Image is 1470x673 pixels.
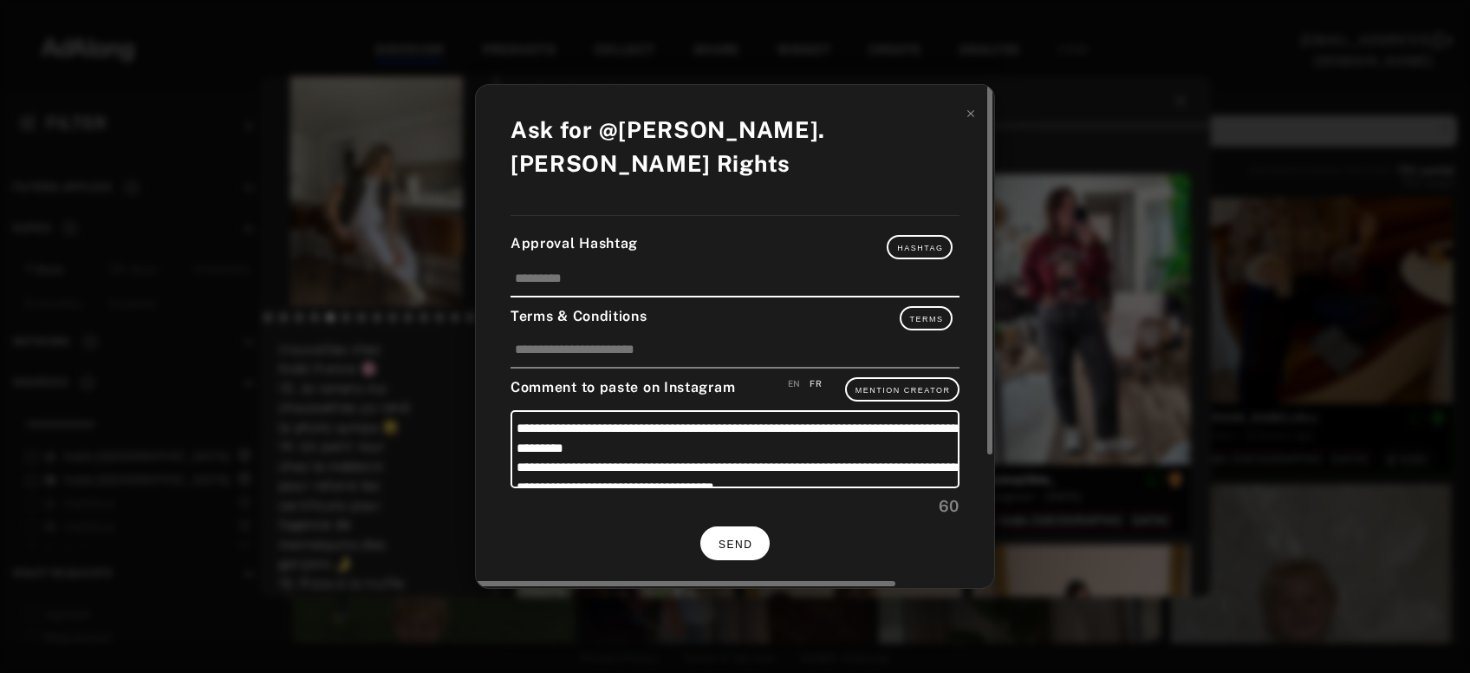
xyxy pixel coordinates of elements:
button: Terms [900,306,953,330]
div: Comment to paste on Instagram [511,377,959,402]
div: Terms & Conditions [511,306,959,330]
iframe: Chat Widget [1383,590,1470,673]
div: Approval Hashtag [511,233,959,259]
button: Hashtag [887,235,953,259]
div: Widget de chat [1383,590,1470,673]
button: Mention Creator [845,377,959,402]
span: Hashtag [897,244,943,252]
div: Save an english version of your comment [788,377,801,390]
button: SEND [700,526,770,560]
div: 60 [511,494,959,518]
div: Ask for @[PERSON_NAME].[PERSON_NAME] Rights [511,113,959,180]
div: Save an french version of your comment [810,377,822,390]
span: Terms [910,315,944,323]
span: SEND [719,539,752,551]
span: Mention Creator [855,386,951,395]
